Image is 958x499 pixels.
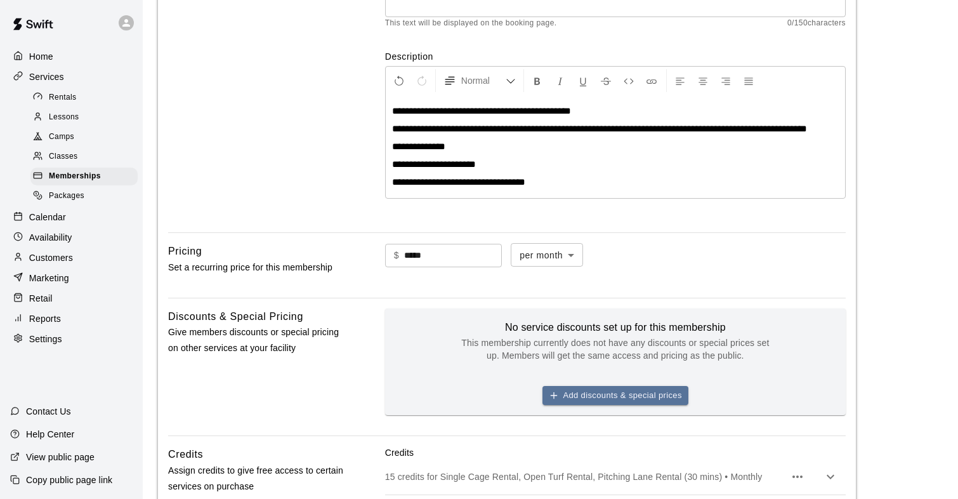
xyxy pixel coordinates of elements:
p: Reports [29,312,61,325]
a: Reports [10,309,133,328]
span: Lessons [49,111,79,124]
button: Format Bold [527,69,548,92]
div: 15 credits for Single Cage Rental, Open Turf Rental, Pitching Lane Rental (30 mins) • Monthly [385,459,846,495]
p: Calendar [29,211,66,223]
a: Availability [10,228,133,247]
p: Marketing [29,272,69,284]
label: Description [385,50,846,63]
button: Undo [388,69,410,92]
a: Packages [30,187,143,206]
span: Packages [49,190,84,203]
p: Assign credits to give free access to certain services on purchase [168,463,344,495]
span: Classes [49,150,77,163]
h6: Credits [168,446,203,463]
p: Customers [29,251,73,264]
div: Lessons [30,109,138,126]
div: Camps [30,128,138,146]
div: per month [511,243,583,267]
span: Normal [461,74,506,87]
p: View public page [26,451,95,463]
button: Redo [411,69,433,92]
p: Help Center [26,428,74,441]
p: Give members discounts or special pricing on other services at your facility [168,324,344,356]
p: 15 credits for Single Cage Rental, Open Turf Rental, Pitching Lane Rental (30 mins) • Monthly [385,470,785,483]
span: Memberships [49,170,101,183]
a: Marketing [10,269,133,288]
h6: Discounts & Special Pricing [168,309,303,325]
div: Classes [30,148,138,166]
button: Add discounts & special prices [542,386,688,406]
p: Services [29,70,64,83]
button: Justify Align [738,69,759,92]
span: Camps [49,131,74,143]
a: Rentals [30,88,143,107]
a: Camps [30,128,143,147]
p: Availability [29,231,72,244]
button: Format Underline [572,69,594,92]
button: Center Align [692,69,714,92]
span: 0 / 150 characters [787,17,846,30]
p: This membership currently does not have any discounts or special prices set up. Members will get ... [457,336,774,362]
div: Rentals [30,89,138,107]
span: Rentals [49,91,77,104]
a: Settings [10,329,133,349]
button: Insert Code [618,69,640,92]
p: Credits [385,446,846,459]
a: Memberships [30,167,143,187]
p: $ [394,249,399,262]
h6: Pricing [168,243,202,260]
button: Formatting Options [438,69,521,92]
h6: No service discounts set up for this membership [457,319,774,336]
p: Copy public page link [26,474,112,486]
a: Lessons [30,107,143,127]
p: Home [29,50,53,63]
a: Calendar [10,208,133,227]
a: Classes [30,147,143,167]
a: Home [10,47,133,66]
p: Settings [29,333,62,345]
a: Services [10,67,133,86]
a: Customers [10,248,133,267]
button: Right Align [715,69,737,92]
p: Contact Us [26,405,71,418]
div: Memberships [30,168,138,185]
button: Format Italics [549,69,571,92]
button: Insert Link [641,69,662,92]
p: Retail [29,292,53,305]
span: This text will be displayed on the booking page. [385,17,557,30]
p: Set a recurring price for this membership [168,260,344,276]
button: Left Align [669,69,691,92]
a: Retail [10,289,133,308]
div: Packages [30,187,138,205]
button: Format Strikethrough [595,69,617,92]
